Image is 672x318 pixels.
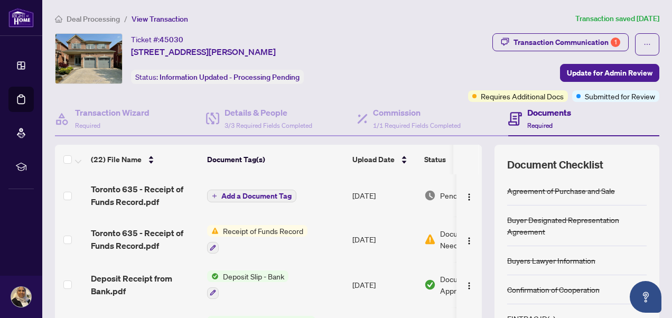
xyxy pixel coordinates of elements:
[440,273,506,296] span: Document Approved
[440,228,495,251] span: Document Needs Work
[207,189,296,203] button: Add a Document Tag
[91,154,142,165] span: (22) File Name
[160,72,300,82] span: Information Updated - Processing Pending
[465,193,473,201] img: Logo
[420,145,510,174] th: Status
[131,70,304,84] div: Status:
[492,33,629,51] button: Transaction Communication1
[507,214,647,237] div: Buyer Designated Representation Agreement
[461,231,478,248] button: Logo
[131,33,183,45] div: Ticket #:
[461,276,478,293] button: Logo
[527,106,571,119] h4: Documents
[124,13,127,25] li: /
[91,272,199,297] span: Deposit Receipt from Bank.pdf
[461,187,478,204] button: Logo
[348,262,420,307] td: [DATE]
[465,237,473,245] img: Logo
[8,8,34,27] img: logo
[424,279,436,291] img: Document Status
[527,121,553,129] span: Required
[507,157,603,172] span: Document Checklist
[219,270,288,282] span: Deposit Slip - Bank
[643,41,651,48] span: ellipsis
[207,270,219,282] img: Status Icon
[352,154,395,165] span: Upload Date
[373,121,461,129] span: 1/1 Required Fields Completed
[225,106,312,119] h4: Details & People
[373,106,461,119] h4: Commission
[219,225,307,237] span: Receipt of Funds Record
[11,287,31,307] img: Profile Icon
[465,282,473,290] img: Logo
[207,225,219,237] img: Status Icon
[203,145,348,174] th: Document Tag(s)
[481,90,564,102] span: Requires Additional Docs
[507,255,595,266] div: Buyers Lawyer Information
[424,190,436,201] img: Document Status
[131,45,276,58] span: [STREET_ADDRESS][PERSON_NAME]
[160,35,183,44] span: 45030
[225,121,312,129] span: 3/3 Required Fields Completed
[560,64,659,82] button: Update for Admin Review
[87,145,203,174] th: (22) File Name
[348,217,420,262] td: [DATE]
[75,106,150,119] h4: Transaction Wizard
[440,190,493,201] span: Pending Review
[514,34,620,51] div: Transaction Communication
[611,38,620,47] div: 1
[221,192,292,200] span: Add a Document Tag
[75,121,100,129] span: Required
[207,225,307,254] button: Status IconReceipt of Funds Record
[567,64,652,81] span: Update for Admin Review
[207,190,296,202] button: Add a Document Tag
[424,154,446,165] span: Status
[507,185,615,197] div: Agreement of Purchase and Sale
[575,13,659,25] article: Transaction saved [DATE]
[55,34,122,83] img: IMG-W12257659_1.jpg
[91,227,199,252] span: Toronto 635 - Receipt of Funds Record.pdf
[424,233,436,245] img: Document Status
[212,193,217,199] span: plus
[207,270,288,299] button: Status IconDeposit Slip - Bank
[348,145,420,174] th: Upload Date
[91,183,199,208] span: Toronto 635 - Receipt of Funds Record.pdf
[55,15,62,23] span: home
[585,90,655,102] span: Submitted for Review
[630,281,661,313] button: Open asap
[132,14,188,24] span: View Transaction
[507,284,600,295] div: Confirmation of Cooperation
[348,174,420,217] td: [DATE]
[67,14,120,24] span: Deal Processing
